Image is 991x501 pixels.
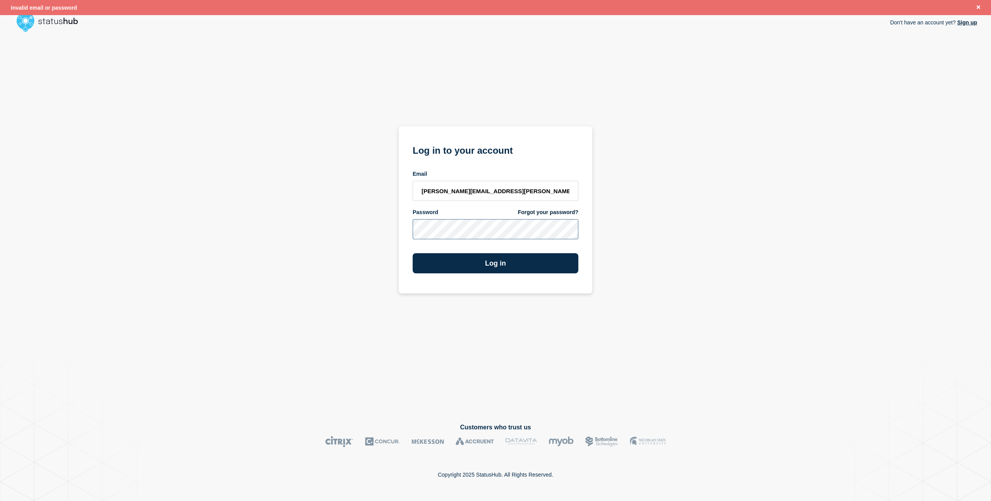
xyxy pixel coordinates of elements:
[11,5,77,11] span: Invalid email or password
[438,472,553,478] p: Copyright 2025 StatusHub. All Rights Reserved.
[956,19,977,26] a: Sign up
[456,436,494,447] img: Accruent logo
[411,436,444,447] img: McKesson logo
[14,9,87,34] img: StatusHub logo
[413,253,578,273] button: Log in
[413,209,438,216] span: Password
[890,13,977,32] p: Don't have an account yet?
[413,142,578,157] h1: Log in to your account
[413,181,578,201] input: email input
[549,436,574,447] img: myob logo
[413,219,578,239] input: password input
[630,436,666,447] img: MSU logo
[974,3,983,12] button: Close banner
[325,436,353,447] img: Citrix logo
[365,436,400,447] img: Concur logo
[585,436,618,447] img: Bottomline logo
[14,424,977,431] h2: Customers who trust us
[506,436,537,447] img: DataVita logo
[518,209,578,216] a: Forgot your password?
[413,170,427,178] span: Email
